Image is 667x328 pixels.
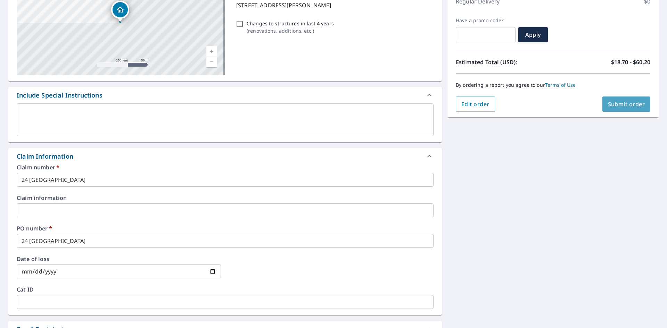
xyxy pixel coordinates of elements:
[456,58,553,66] p: Estimated Total (USD):
[17,165,434,170] label: Claim number
[456,17,516,24] label: Have a promo code?
[461,100,489,108] span: Edit order
[17,195,434,201] label: Claim information
[17,256,221,262] label: Date of loss
[17,287,434,292] label: Cat ID
[247,20,334,27] p: Changes to structures in last 4 years
[8,148,442,165] div: Claim Information
[518,27,548,42] button: Apply
[456,96,495,112] button: Edit order
[8,87,442,103] div: Include Special Instructions
[17,91,102,100] div: Include Special Instructions
[611,58,650,66] p: $18.70 - $60.20
[602,96,651,112] button: Submit order
[17,152,73,161] div: Claim Information
[236,1,431,9] p: [STREET_ADDRESS][PERSON_NAME]
[17,226,434,231] label: PO number
[456,82,650,88] p: By ordering a report you agree to our
[206,57,217,67] a: Current Level 17, Zoom Out
[545,82,576,88] a: Terms of Use
[524,31,542,39] span: Apply
[206,46,217,57] a: Current Level 17, Zoom In
[247,27,334,34] p: ( renovations, additions, etc. )
[608,100,645,108] span: Submit order
[111,1,129,22] div: Dropped pin, building 1, Residential property, 24 Knob Hill Rd Orchard Park, NY 14127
